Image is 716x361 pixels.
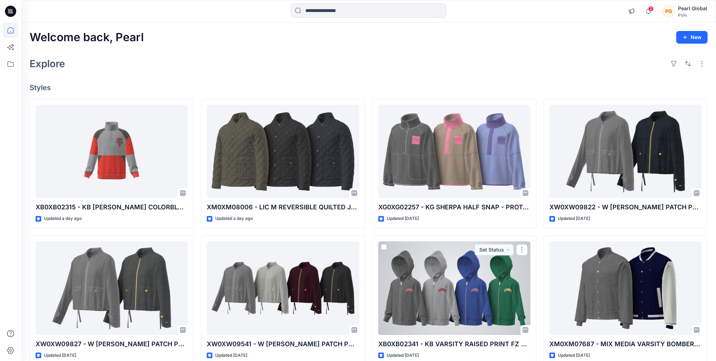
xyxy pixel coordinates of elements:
p: XW0XW09822 - W [PERSON_NAME] PATCH POCKET JACKET-STRP-PROTO V01 [549,202,702,212]
p: XB0XB02315 - KB [PERSON_NAME] COLORBLOCK QZ - PROTO - V01 [36,202,188,212]
p: Updated [DATE] [558,215,590,222]
p: Updated [DATE] [387,215,419,222]
p: Updated a day ago [44,215,82,222]
a: XW0XW09822 - W LYLA PATCH POCKET JACKET-STRP-PROTO V01 [549,105,702,198]
p: Updated [DATE] [387,352,419,359]
h4: Styles [30,83,708,92]
div: PG [662,5,675,18]
p: XM0XM08006 - LIC M REVERSIBLE QUILTED JACKET - PROTO - V01 [207,202,359,212]
span: 2 [648,6,654,12]
p: XW0XW09541 - W [PERSON_NAME] PATCH POCKET JACKET-SOLID-PROTO V01 [207,339,359,349]
p: Updated [DATE] [44,352,76,359]
a: XM0XM07687 - MIX MEDIA VARSITY BOMBER-FIT V02 [549,241,702,335]
a: XW0XW09827 - W LYLA PATCH POCKET JKT- PLAID-PROTO V01 [36,241,188,335]
div: Pearl Global [678,4,707,13]
h2: Welcome back, Pearl [30,31,144,44]
a: XW0XW09541 - W LYLA PATCH POCKET JACKET-SOLID-PROTO V01 [207,241,359,335]
div: PVH [678,13,707,18]
p: XW0XW09827 - W [PERSON_NAME] PATCH POCKET JKT- PLAID-PROTO V01 [36,339,188,349]
p: Updated a day ago [215,215,253,222]
p: Updated [DATE] [558,352,590,359]
a: XG0XG02257 - KG SHERPA HALF SNAP - PROTO - V01 [378,105,530,198]
p: XM0XM07687 - MIX MEDIA VARSITY BOMBER-FIT V02 [549,339,702,349]
p: XG0XG02257 - KG SHERPA HALF SNAP - PROTO - V01 [378,202,530,212]
button: New [676,31,708,44]
a: XM0XM08006 - LIC M REVERSIBLE QUILTED JACKET - PROTO - V01 [207,105,359,198]
a: XB0XB02315 - KB FINN COLORBLOCK QZ - PROTO - V01 [36,105,188,198]
p: XB0XB02341 - KB VARSITY RAISED PRINT FZ HOOD - PROTO - V01 [378,339,530,349]
h2: Explore [30,58,65,69]
p: Updated [DATE] [215,352,247,359]
a: XB0XB02341 - KB VARSITY RAISED PRINT FZ HOOD - PROTO - V01 [378,241,530,335]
